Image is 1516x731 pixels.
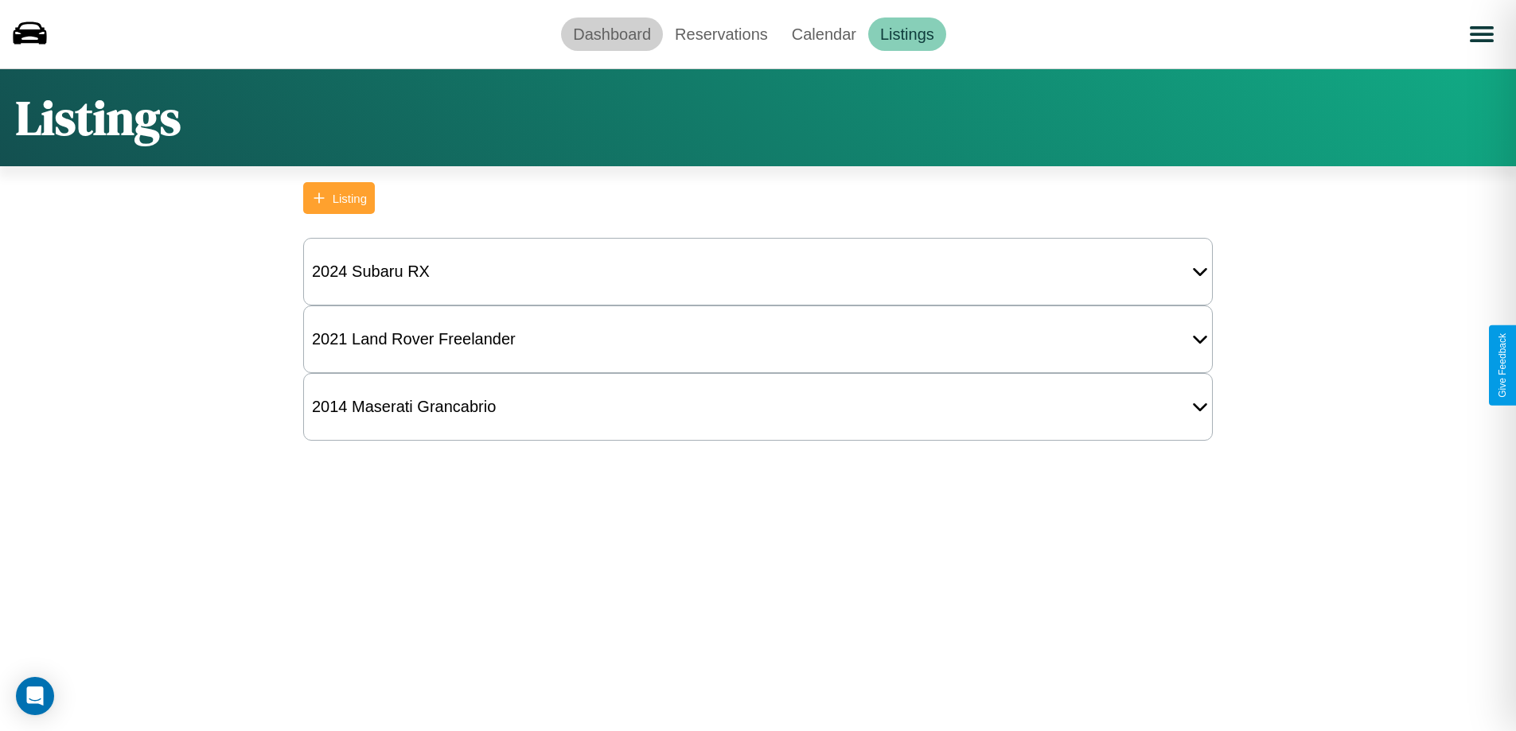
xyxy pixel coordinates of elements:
div: Open Intercom Messenger [16,677,54,715]
a: Listings [868,17,946,51]
a: Calendar [780,17,868,51]
h1: Listings [16,85,181,150]
div: 2024 Subaru RX [304,255,438,289]
div: 2014 Maserati Grancabrio [304,390,504,424]
button: Listing [303,182,375,214]
a: Dashboard [561,17,663,51]
a: Reservations [663,17,780,51]
div: 2021 Land Rover Freelander [304,322,524,356]
div: Give Feedback [1497,333,1508,398]
button: Open menu [1459,12,1504,56]
div: Listing [333,192,367,205]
